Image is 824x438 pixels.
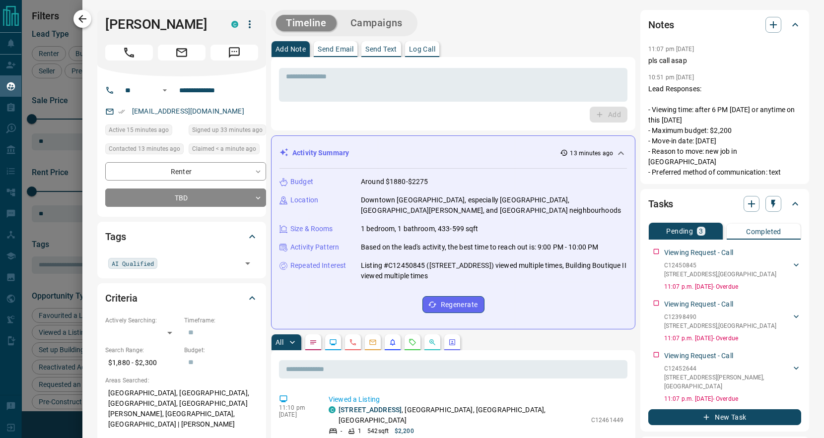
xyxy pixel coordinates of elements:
[159,84,171,96] button: Open
[231,21,238,28] div: condos.ca
[105,286,258,310] div: Criteria
[105,125,184,138] div: Tue Oct 14 2025
[409,338,416,346] svg: Requests
[290,224,333,234] p: Size & Rooms
[664,313,776,321] p: C12398490
[339,405,586,426] p: , [GEOGRAPHIC_DATA], [GEOGRAPHIC_DATA], [GEOGRAPHIC_DATA]
[664,282,801,291] p: 11:07 p.m. [DATE] - Overdue
[309,338,317,346] svg: Notes
[241,256,255,270] button: Open
[648,17,674,33] h2: Notes
[666,228,693,235] p: Pending
[105,385,258,433] p: [GEOGRAPHIC_DATA], [GEOGRAPHIC_DATA], [GEOGRAPHIC_DATA], [GEOGRAPHIC_DATA][PERSON_NAME], [GEOGRAP...
[341,15,412,31] button: Campaigns
[648,13,801,37] div: Notes
[648,74,694,81] p: 10:51 pm [DATE]
[664,259,801,281] div: C12450845[STREET_ADDRESS],[GEOGRAPHIC_DATA]
[361,195,627,216] p: Downtown [GEOGRAPHIC_DATA], especially [GEOGRAPHIC_DATA], [GEOGRAPHIC_DATA][PERSON_NAME], and [GE...
[664,321,776,330] p: [STREET_ADDRESS] , [GEOGRAPHIC_DATA]
[648,192,801,216] div: Tasks
[361,177,428,187] p: Around $1880-$2275
[132,107,244,115] a: [EMAIL_ADDRESS][DOMAIN_NAME]
[318,46,353,53] p: Send Email
[290,195,318,205] p: Location
[105,376,258,385] p: Areas Searched:
[290,242,339,252] p: Activity Pattern
[648,84,801,178] p: Lead Responses: - Viewing time: after 6 PM [DATE] or anytime on this [DATE] - Maximum budget: $2,...
[158,45,206,61] span: Email
[276,15,337,31] button: Timeline
[365,46,397,53] p: Send Text
[210,45,258,61] span: Message
[746,228,781,235] p: Completed
[664,351,733,361] p: Viewing Request - Call
[699,228,703,235] p: 3
[329,338,337,346] svg: Lead Browsing Activity
[648,196,673,212] h2: Tasks
[105,162,266,181] div: Renter
[664,311,801,332] div: C12398490[STREET_ADDRESS],[GEOGRAPHIC_DATA]
[192,144,256,154] span: Claimed < a minute ago
[664,364,791,373] p: C12452644
[361,224,479,234] p: 1 bedroom, 1 bathroom, 433-599 sqft
[275,339,283,346] p: All
[275,46,306,53] p: Add Note
[664,394,801,403] p: 11:07 p.m. [DATE] - Overdue
[118,108,125,115] svg: Email Verified
[192,125,263,135] span: Signed up 33 minutes ago
[329,394,623,405] p: Viewed a Listing
[409,46,435,53] p: Log Call
[358,427,361,436] p: 1
[664,261,776,270] p: C12450845
[369,338,377,346] svg: Emails
[105,346,179,355] p: Search Range:
[648,46,694,53] p: 11:07 pm [DATE]
[279,144,627,162] div: Activity Summary13 minutes ago
[648,56,801,66] p: pls call asap
[109,144,180,154] span: Contacted 13 minutes ago
[112,258,154,268] span: AI Qualified
[422,296,484,313] button: Regenerate
[292,148,349,158] p: Activity Summary
[279,411,314,418] p: [DATE]
[109,125,169,135] span: Active 15 minutes ago
[105,45,153,61] span: Call
[648,409,801,425] button: New Task
[279,404,314,411] p: 11:10 pm
[339,406,402,414] a: [STREET_ADDRESS]
[448,338,456,346] svg: Agent Actions
[664,270,776,279] p: [STREET_ADDRESS] , [GEOGRAPHIC_DATA]
[189,143,266,157] div: Tue Oct 14 2025
[664,248,733,258] p: Viewing Request - Call
[664,362,801,393] div: C12452644[STREET_ADDRESS][PERSON_NAME],[GEOGRAPHIC_DATA]
[361,260,627,281] p: Listing #C12450845 ([STREET_ADDRESS]) viewed multiple times, Building Boutique II viewed multiple...
[329,406,336,413] div: condos.ca
[189,125,266,138] div: Tue Oct 14 2025
[184,316,258,325] p: Timeframe:
[591,416,623,425] p: C12461449
[664,334,801,343] p: 11:07 p.m. [DATE] - Overdue
[389,338,397,346] svg: Listing Alerts
[105,16,216,32] h1: [PERSON_NAME]
[367,427,389,436] p: 542 sqft
[349,338,357,346] svg: Calls
[184,346,258,355] p: Budget:
[395,427,414,436] p: $2,200
[428,338,436,346] svg: Opportunities
[105,229,126,245] h2: Tags
[105,355,179,371] p: $1,880 - $2,300
[105,316,179,325] p: Actively Searching:
[290,260,346,271] p: Repeated Interest
[341,427,342,436] p: -
[105,143,184,157] div: Tue Oct 14 2025
[105,188,266,207] div: TBD
[290,177,313,187] p: Budget
[105,290,137,306] h2: Criteria
[664,299,733,310] p: Viewing Request - Call
[105,225,258,249] div: Tags
[570,149,613,158] p: 13 minutes ago
[361,242,598,252] p: Based on the lead's activity, the best time to reach out is: 9:00 PM - 10:00 PM
[664,373,791,391] p: [STREET_ADDRESS][PERSON_NAME] , [GEOGRAPHIC_DATA]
